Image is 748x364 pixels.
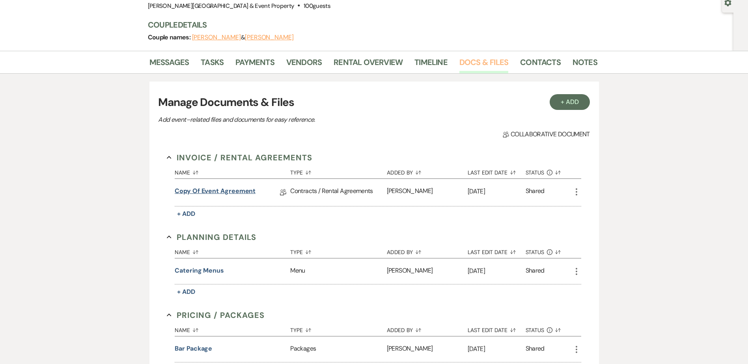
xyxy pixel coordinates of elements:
button: Planning Details [167,231,256,243]
div: Packages [290,336,386,362]
span: Status [526,249,545,255]
button: Status [526,321,572,336]
button: Invoice / Rental Agreements [167,152,312,163]
button: Bar Package [175,344,212,353]
span: 100 guests [304,2,330,10]
p: Add event–related files and documents for easy reference. [158,115,434,125]
a: Copy of Event Agreement [175,186,256,199]
h3: Couple Details [148,19,589,30]
div: [PERSON_NAME] [387,179,468,206]
button: Type [290,163,386,178]
button: Name [175,163,290,178]
div: Contracts / Rental Agreements [290,179,386,206]
button: Added By [387,163,468,178]
span: Collaborative document [503,130,589,139]
button: Last Edit Date [468,163,526,178]
div: [PERSON_NAME] [387,258,468,284]
span: Status [526,327,545,333]
button: Catering Menus [175,266,224,275]
a: Docs & Files [459,56,508,73]
button: + Add [175,208,198,219]
button: + Add [550,94,590,110]
span: & [192,33,294,41]
div: Menu [290,258,386,284]
span: + Add [177,288,195,296]
h3: Manage Documents & Files [158,94,589,111]
p: [DATE] [468,266,526,276]
a: Rental Overview [334,56,403,73]
button: Last Edit Date [468,321,526,336]
p: [DATE] [468,186,526,197]
a: Contacts [520,56,561,73]
button: + Add [175,286,198,297]
div: [PERSON_NAME] [387,336,468,362]
button: Pricing / Packages [167,309,265,321]
button: Status [526,163,572,178]
span: Couple names: [148,33,192,41]
button: [PERSON_NAME] [192,34,241,41]
button: Name [175,321,290,336]
button: Added By [387,321,468,336]
button: Type [290,321,386,336]
div: Shared [526,186,545,199]
span: [PERSON_NAME][GEOGRAPHIC_DATA] & Event Property [148,2,295,10]
button: Type [290,243,386,258]
a: Payments [235,56,274,73]
span: + Add [177,210,195,218]
a: Vendors [286,56,322,73]
p: [DATE] [468,344,526,354]
button: Status [526,243,572,258]
button: Added By [387,243,468,258]
a: Messages [149,56,189,73]
button: Last Edit Date [468,243,526,258]
a: Tasks [201,56,224,73]
div: Shared [526,266,545,277]
div: Shared [526,344,545,355]
span: Status [526,170,545,175]
a: Notes [573,56,597,73]
a: Timeline [414,56,448,73]
button: Name [175,243,290,258]
button: [PERSON_NAME] [245,34,294,41]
